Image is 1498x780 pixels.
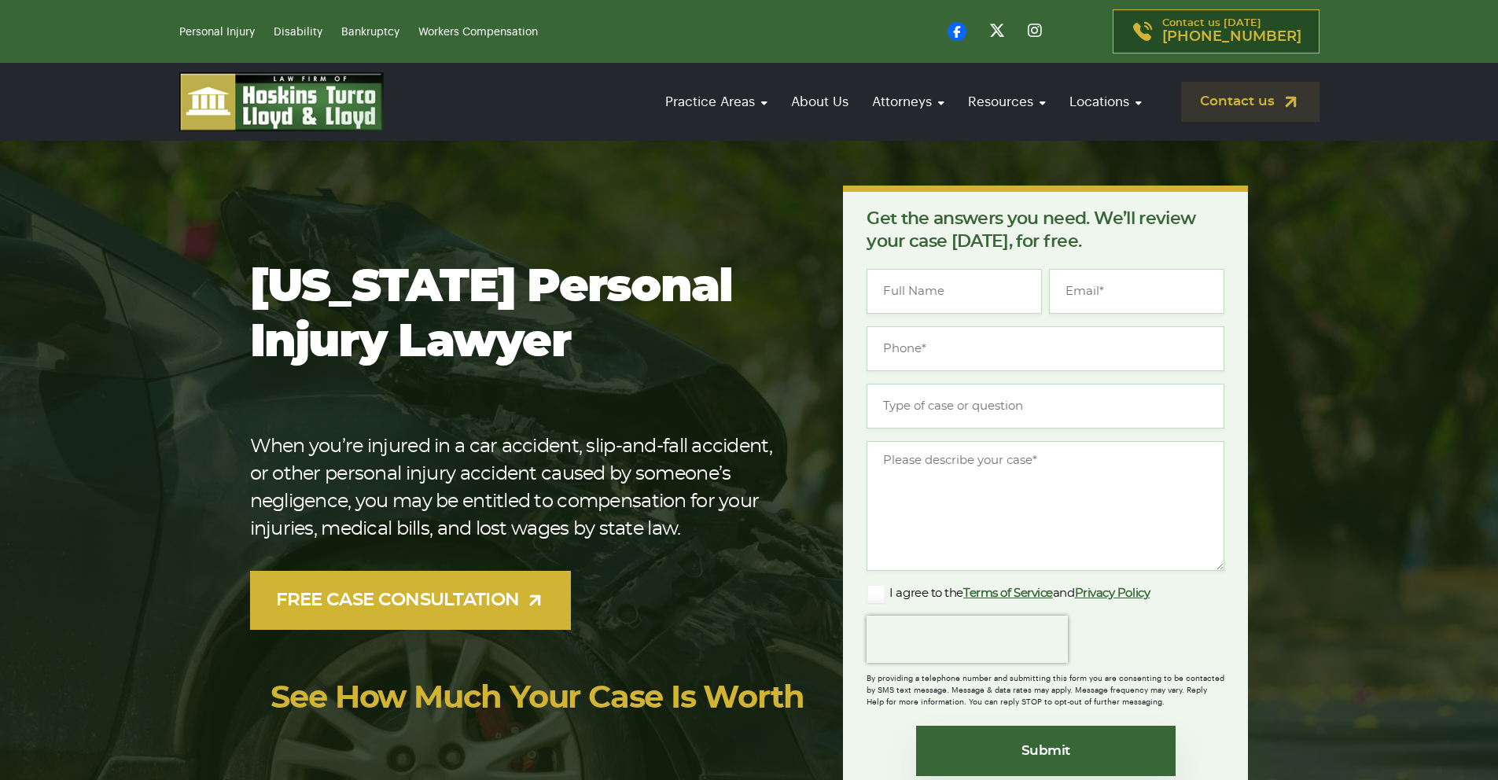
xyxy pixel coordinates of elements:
[867,616,1068,663] iframe: reCAPTCHA
[1181,82,1319,122] a: Contact us
[1162,18,1301,45] p: Contact us [DATE]
[525,591,545,610] img: arrow-up-right-light.svg
[960,79,1054,124] a: Resources
[867,269,1042,314] input: Full Name
[1113,9,1319,53] a: Contact us [DATE][PHONE_NUMBER]
[179,72,384,131] img: logo
[1062,79,1150,124] a: Locations
[179,27,255,38] a: Personal Injury
[341,27,399,38] a: Bankruptcy
[867,384,1224,429] input: Type of case or question
[867,208,1224,253] p: Get the answers you need. We’ll review your case [DATE], for free.
[271,682,804,714] a: See How Much Your Case Is Worth
[916,726,1176,776] input: Submit
[250,433,793,543] p: When you’re injured in a car accident, slip-and-fall accident, or other personal injury accident ...
[867,584,1150,603] label: I agree to the and
[783,79,856,124] a: About Us
[1162,29,1301,45] span: [PHONE_NUMBER]
[867,326,1224,371] input: Phone*
[250,571,572,630] a: FREE CASE CONSULTATION
[864,79,952,124] a: Attorneys
[657,79,775,124] a: Practice Areas
[418,27,538,38] a: Workers Compensation
[274,27,322,38] a: Disability
[1049,269,1224,314] input: Email*
[250,260,793,370] h1: [US_STATE] Personal Injury Lawyer
[1075,587,1150,599] a: Privacy Policy
[963,587,1053,599] a: Terms of Service
[867,663,1224,708] div: By providing a telephone number and submitting this form you are consenting to be contacted by SM...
